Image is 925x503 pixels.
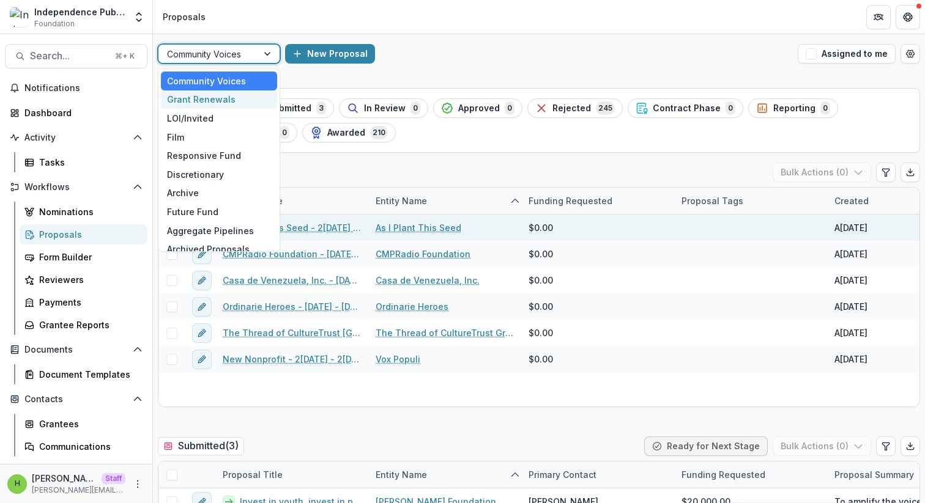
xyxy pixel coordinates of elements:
div: Responsive Fund [161,146,277,165]
span: Notifications [24,83,143,94]
div: Grant Renewals [161,90,277,109]
div: LOI/Invited [161,109,277,128]
div: Primary Contact [521,468,604,481]
div: Proposal Tags [674,188,827,214]
a: Nominations [20,202,147,222]
div: Grantees [39,417,138,430]
div: Film [161,128,277,147]
div: Grantee Reports [39,318,138,331]
div: A[DATE] [834,248,867,260]
a: Casa de Venezuela, Inc. - [DATE] - [DATE] Community Voices Application [223,274,361,287]
a: New Nonprofit - 2[DATE] - 2[DATE] Community Voices Application [223,353,361,365]
div: A[DATE] [834,300,867,313]
div: Funding Requested [674,468,773,481]
span: $0.00 [529,248,553,260]
button: Open Documents [5,340,147,359]
div: A[DATE] [834,353,867,365]
div: Primary Contact [521,461,674,488]
h2: Submitted ( 3 ) [158,437,244,455]
span: Submitted [267,103,311,114]
button: edit [192,323,212,343]
span: 245 [596,101,615,115]
span: Search... [30,50,108,62]
button: New Proposal [285,44,375,64]
a: Grantee Reports [20,315,147,335]
div: Funding Requested [521,188,674,214]
div: Created [827,194,876,207]
button: Search... [5,44,147,68]
div: Tasks [39,156,138,169]
a: As I Plant This Seed [376,221,461,234]
div: Proposal Summary [827,468,921,481]
button: Open entity switcher [130,5,147,29]
button: Notifications [5,78,147,98]
span: 0 [410,101,420,115]
div: Dashboard [24,106,138,119]
span: 210 [370,126,388,139]
button: Export table data [901,163,920,182]
a: Casa de Venezuela, Inc. [376,274,480,287]
div: Funding Requested [674,461,827,488]
div: Aggregate Pipelines [161,221,277,240]
span: Rejected [552,103,591,114]
button: Bulk Actions (0) [773,436,871,456]
span: Contacts [24,394,128,405]
div: A[DATE] [834,274,867,287]
button: edit [192,297,212,317]
span: $0.00 [529,326,553,339]
div: Funding Requested [521,194,620,207]
a: Vox Populi [376,353,420,365]
span: Foundation [34,18,75,29]
button: Edit table settings [876,163,896,182]
button: More [130,477,145,491]
span: $0.00 [529,274,553,287]
span: In Review [364,103,406,114]
div: Proposals [163,10,206,23]
button: In Review0 [339,98,428,118]
div: Payments [39,296,138,309]
div: Proposals [39,228,138,241]
span: Awarded [327,128,365,138]
a: Proposals [20,224,147,244]
div: Proposal Title [215,188,368,214]
div: Future Fund [161,202,277,221]
a: Ordinarie Heroes - [DATE] - [DATE] Community Voices Application [223,300,361,313]
span: Activity [24,133,128,143]
button: edit [192,271,212,290]
span: Documents [24,345,128,355]
button: Partners [866,5,891,29]
div: Reviewers [39,273,138,286]
img: Independence Public Media Foundation [10,7,29,27]
button: Assigned to me [798,44,896,64]
a: As I Plant This Seed - 2[DATE] - 2[DATE] Community Voices Application [223,221,361,234]
button: Open table manager [901,44,920,64]
div: Himanshu [15,480,20,488]
p: [PERSON_NAME]u [32,472,97,485]
span: Workflows [24,182,128,193]
button: Get Help [896,5,920,29]
div: Proposal Title [215,468,290,481]
button: Open Contacts [5,389,147,409]
a: Form Builder [20,247,147,267]
span: 3 [316,101,326,115]
p: Staff [102,473,125,484]
div: Independence Public Media Foundation [34,6,125,18]
p: [PERSON_NAME][EMAIL_ADDRESS][DOMAIN_NAME] [32,485,125,496]
button: Open Activity [5,128,147,147]
a: Document Templates [20,364,147,384]
button: Contract Phase0 [628,98,743,118]
span: Reporting [773,103,815,114]
button: edit [192,350,212,369]
a: Grantees [20,414,147,434]
button: Approved0 [433,98,522,118]
div: Archive [161,184,277,203]
a: Dashboard [5,103,147,123]
div: Entity Name [368,461,521,488]
div: Entity Name [368,468,434,481]
div: Community Voices [161,72,277,90]
div: A[DATE] [834,221,867,234]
